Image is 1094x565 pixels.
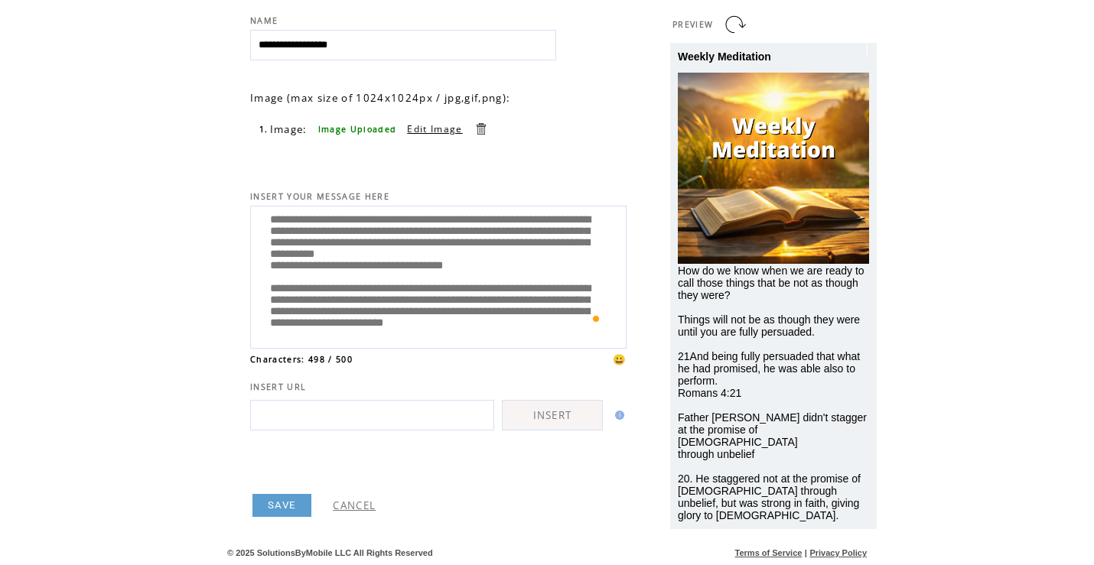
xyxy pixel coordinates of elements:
textarea: To enrich screen reader interactions, please activate Accessibility in Grammarly extension settings [259,210,618,340]
span: How do we know when we are ready to call those things that be not as though they were? Things wil... [678,265,867,521]
span: | [805,548,807,557]
span: © 2025 SolutionsByMobile LLC All Rights Reserved [227,548,433,557]
img: help.gif [610,411,624,420]
span: Image Uploaded [318,124,397,135]
span: INSERT YOUR MESSAGE HERE [250,191,389,202]
a: INSERT [502,400,603,430]
a: Privacy Policy [809,548,867,557]
span: Image: [270,122,308,136]
a: Delete this item [474,122,488,136]
a: CANCEL [333,498,376,512]
a: Edit Image [407,122,462,135]
span: 1. [259,124,269,135]
span: Image (max size of 1024x1024px / jpg,gif,png): [250,91,510,105]
a: SAVE [252,494,311,517]
a: Terms of Service [735,548,803,557]
span: NAME [250,15,278,26]
span: Weekly Meditation [678,50,771,63]
span: Characters: 498 / 500 [250,354,353,365]
span: PREVIEW [672,19,713,30]
span: INSERT URL [250,382,306,392]
span: 😀 [613,352,627,366]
